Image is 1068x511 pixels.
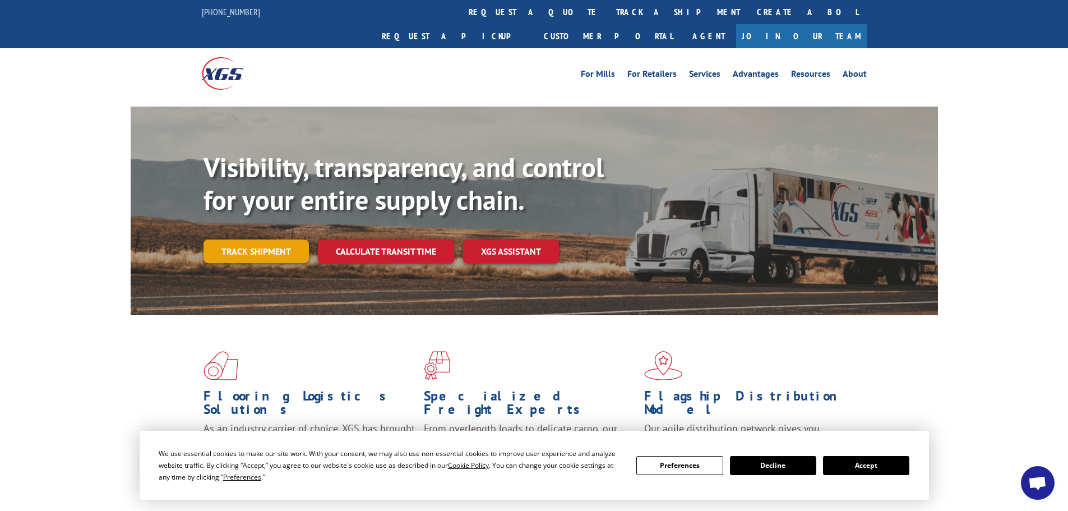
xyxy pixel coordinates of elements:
a: [PHONE_NUMBER] [202,6,260,17]
a: XGS ASSISTANT [463,240,559,264]
a: For Mills [581,70,615,82]
div: We use essential cookies to make our site work. With your consent, we may also use non-essential ... [159,448,623,483]
img: xgs-icon-flagship-distribution-model-red [644,351,683,380]
a: For Retailers [627,70,677,82]
div: Open chat [1021,466,1055,500]
a: Track shipment [204,240,309,263]
a: Customer Portal [535,24,681,48]
h1: Specialized Freight Experts [424,389,636,422]
span: As an industry carrier of choice, XGS has brought innovation and dedication to flooring logistics... [204,422,415,462]
span: Preferences [223,472,261,482]
a: Agent [681,24,736,48]
a: Advantages [733,70,779,82]
a: About [843,70,867,82]
h1: Flagship Distribution Model [644,389,856,422]
a: Services [689,70,720,82]
a: Resources [791,70,830,82]
div: Cookie Consent Prompt [140,431,929,500]
button: Decline [730,456,816,475]
button: Accept [823,456,909,475]
h1: Flooring Logistics Solutions [204,389,415,422]
b: Visibility, transparency, and control for your entire supply chain. [204,150,604,217]
p: From overlength loads to delicate cargo, our experienced staff knows the best way to move your fr... [424,422,636,472]
span: Cookie Policy [448,461,489,470]
a: Request a pickup [373,24,535,48]
img: xgs-icon-focused-on-flooring-red [424,351,450,380]
img: xgs-icon-total-supply-chain-intelligence-red [204,351,238,380]
a: Calculate transit time [318,240,454,264]
a: Join Our Team [736,24,867,48]
button: Preferences [636,456,723,475]
span: Our agile distribution network gives you nationwide inventory management on demand. [644,422,850,448]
